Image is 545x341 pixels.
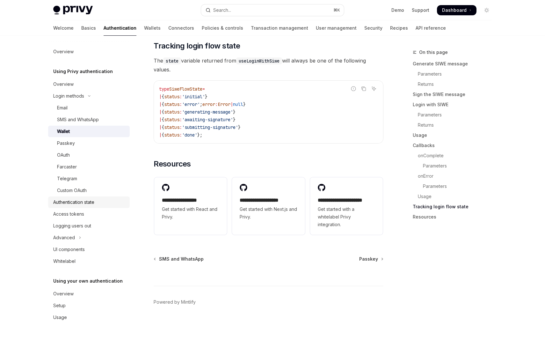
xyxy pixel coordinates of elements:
[154,41,240,51] span: Tracking login flow state
[240,205,297,221] span: Get started with Next.js and Privy.
[416,20,446,36] a: API reference
[413,202,497,212] a: Tracking login flow state
[53,277,123,285] h5: Using your own authentication
[482,5,492,15] button: Toggle dark mode
[159,94,162,100] span: |
[213,6,231,14] div: Search...
[364,20,382,36] a: Security
[179,101,182,107] span: :
[57,139,75,147] div: Passkey
[159,124,162,130] span: |
[154,256,204,262] a: SMS and WhatsApp
[48,256,130,267] a: Whitelabel
[159,256,204,262] span: SMS and WhatsApp
[413,171,497,181] a: onError
[159,117,162,122] span: |
[57,151,70,159] div: OAuth
[169,86,202,92] span: SiweFlowState
[57,116,99,123] div: SMS and WhatsApp
[182,124,238,130] span: 'submitting-signature'
[218,101,230,107] span: Error
[230,101,233,107] span: |
[164,101,179,107] span: status
[179,109,182,115] span: :
[233,101,243,107] span: null
[53,222,91,230] div: Logging users out
[202,20,243,36] a: Policies & controls
[179,94,182,100] span: :
[57,175,77,182] div: Telegram
[154,299,196,305] a: Powered by Mintlify
[48,114,130,125] a: SMS and WhatsApp
[48,137,130,149] a: Passkey
[53,68,113,75] h5: Using Privy authentication
[48,220,130,232] a: Logging users out
[53,198,94,206] div: Authentication state
[164,94,179,100] span: status
[159,86,169,92] span: type
[179,124,182,130] span: :
[437,5,476,15] a: Dashboard
[202,101,215,107] span: error
[413,100,497,110] a: Login with SIWE
[57,128,70,135] div: Wallet
[391,7,404,13] a: Demo
[57,187,87,194] div: Custom OAuth
[164,124,179,130] span: status
[413,191,497,202] a: Usage
[48,312,130,323] a: Usage
[48,90,130,102] button: Toggle Login methods section
[48,244,130,255] a: UI components
[48,208,130,220] a: Access tokens
[48,196,130,208] a: Authentication state
[159,101,162,107] span: |
[359,256,378,262] span: Passkey
[53,48,74,56] div: Overview
[318,205,375,228] span: Get started with a whitelabel Privy integration.
[316,20,357,36] a: User management
[104,20,136,36] a: Authentication
[48,78,130,90] a: Overview
[413,151,497,161] a: onComplete
[162,109,164,115] span: {
[360,85,368,93] button: Copy the contents from the code block
[413,212,497,222] a: Resources
[53,6,93,15] img: light logo
[215,101,218,107] span: :
[413,59,497,69] a: Generate SIWE message
[168,20,194,36] a: Connectors
[251,20,308,36] a: Transaction management
[182,117,233,122] span: 'awaiting-signature'
[53,234,75,241] div: Advanced
[201,4,344,16] button: Open search
[48,126,130,137] a: Wallet
[349,85,358,93] button: Report incorrect code
[243,101,246,107] span: }
[233,117,236,122] span: }
[163,57,181,64] code: state
[164,117,179,122] span: status
[233,109,236,115] span: }
[238,124,241,130] span: }
[413,181,497,191] a: Parameters
[202,86,205,92] span: =
[182,109,233,115] span: 'generating-message'
[53,246,85,253] div: UI components
[164,132,179,138] span: status
[159,132,162,138] span: |
[182,94,205,100] span: 'initial'
[205,94,207,100] span: }
[48,185,130,196] a: Custom OAuth
[48,288,130,300] a: Overview
[370,85,378,93] button: Ask AI
[413,130,497,140] a: Usage
[413,69,497,79] a: Parameters
[53,290,74,298] div: Overview
[162,124,164,130] span: {
[413,89,497,100] a: Sign the SIWE message
[390,20,408,36] a: Recipes
[57,104,68,112] div: Email
[333,8,340,13] span: ⌘ K
[48,161,130,173] a: Farcaster
[53,257,76,265] div: Whitelabel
